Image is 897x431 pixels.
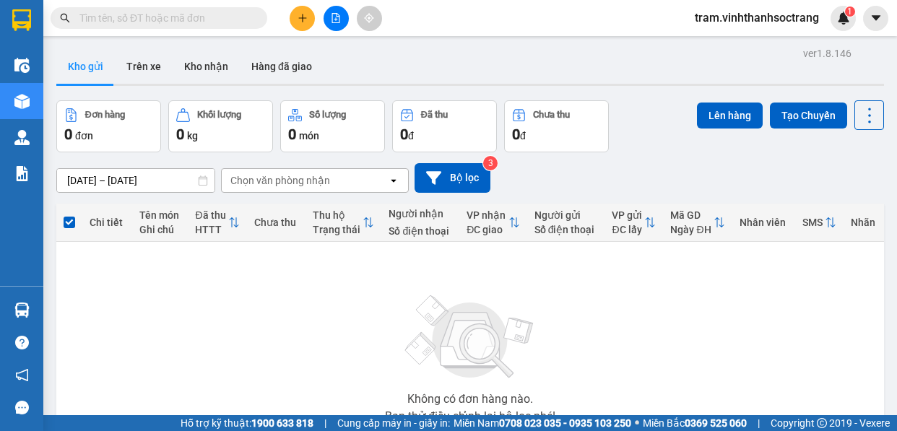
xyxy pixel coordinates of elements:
[389,225,452,237] div: Số điện thoại
[331,13,341,23] span: file-add
[337,415,450,431] span: Cung cấp máy in - giấy in:
[324,6,349,31] button: file-add
[845,6,855,17] sup: 1
[251,417,313,429] strong: 1900 633 818
[512,126,520,143] span: 0
[697,103,763,129] button: Lên hàng
[168,100,273,152] button: Khối lượng0kg
[197,110,241,120] div: Khối lượng
[388,175,399,186] svg: open
[364,13,374,23] span: aim
[56,100,161,152] button: Đơn hàng0đơn
[299,130,319,142] span: món
[863,6,888,31] button: caret-down
[534,224,598,235] div: Số điện thoại
[534,209,598,221] div: Người gửi
[467,209,508,221] div: VP nhận
[181,415,313,431] span: Hỗ trợ kỹ thuật:
[604,204,663,242] th: Toggle SortBy
[139,209,181,221] div: Tên món
[612,224,644,235] div: ĐC lấy
[643,415,747,431] span: Miền Bắc
[454,415,631,431] span: Miền Nam
[173,49,240,84] button: Kho nhận
[313,209,363,221] div: Thu hộ
[802,217,824,228] div: SMS
[685,417,747,429] strong: 0369 525 060
[56,49,115,84] button: Kho gửi
[670,224,714,235] div: Ngày ĐH
[15,368,29,382] span: notification
[15,401,29,414] span: message
[392,100,497,152] button: Đã thu0đ
[467,224,508,235] div: ĐC giao
[313,224,363,235] div: Trạng thái
[75,130,93,142] span: đơn
[298,13,308,23] span: plus
[280,100,385,152] button: Số lượng0món
[60,13,70,23] span: search
[770,103,847,129] button: Tạo Chuyến
[188,204,246,242] th: Toggle SortBy
[14,58,30,73] img: warehouse-icon
[305,204,382,242] th: Toggle SortBy
[230,173,330,188] div: Chọn văn phòng nhận
[288,126,296,143] span: 0
[187,130,198,142] span: kg
[14,302,30,318] img: warehouse-icon
[459,204,526,242] th: Toggle SortBy
[803,45,851,61] div: ver 1.8.146
[847,6,852,17] span: 1
[385,411,555,422] div: Bạn thử điều chỉnh lại bộ lọc nhé!
[14,166,30,181] img: solution-icon
[421,110,448,120] div: Đã thu
[740,217,788,228] div: Nhân viên
[533,110,570,120] div: Chưa thu
[504,100,609,152] button: Chưa thu0đ
[758,415,760,431] span: |
[14,130,30,145] img: warehouse-icon
[290,6,315,31] button: plus
[483,156,498,170] sup: 3
[309,110,346,120] div: Số lượng
[407,393,533,405] div: Không có đơn hàng nào.
[400,126,408,143] span: 0
[14,94,30,109] img: warehouse-icon
[176,126,184,143] span: 0
[870,12,883,25] span: caret-down
[64,126,72,143] span: 0
[851,217,877,228] div: Nhãn
[57,169,214,192] input: Select a date range.
[663,204,732,242] th: Toggle SortBy
[837,12,850,25] img: icon-new-feature
[324,415,326,431] span: |
[12,9,31,31] img: logo-vxr
[79,10,250,26] input: Tìm tên, số ĐT hoặc mã đơn
[683,9,831,27] span: tram.vinhthanhsoctrang
[499,417,631,429] strong: 0708 023 035 - 0935 103 250
[115,49,173,84] button: Trên xe
[398,287,542,388] img: svg+xml;base64,PHN2ZyBjbGFzcz0ibGlzdC1wbHVnX19zdmciIHhtbG5zPSJodHRwOi8vd3d3LnczLm9yZy8yMDAwL3N2Zy...
[357,6,382,31] button: aim
[15,336,29,349] span: question-circle
[240,49,324,84] button: Hàng đã giao
[85,110,125,120] div: Đơn hàng
[139,224,181,235] div: Ghi chú
[520,130,526,142] span: đ
[195,224,227,235] div: HTTT
[635,420,639,426] span: ⚪️
[612,209,644,221] div: VP gửi
[90,217,125,228] div: Chi tiết
[817,418,827,428] span: copyright
[254,217,298,228] div: Chưa thu
[795,204,843,242] th: Toggle SortBy
[195,209,227,221] div: Đã thu
[389,208,452,219] div: Người nhận
[415,163,490,193] button: Bộ lọc
[670,209,714,221] div: Mã GD
[408,130,414,142] span: đ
